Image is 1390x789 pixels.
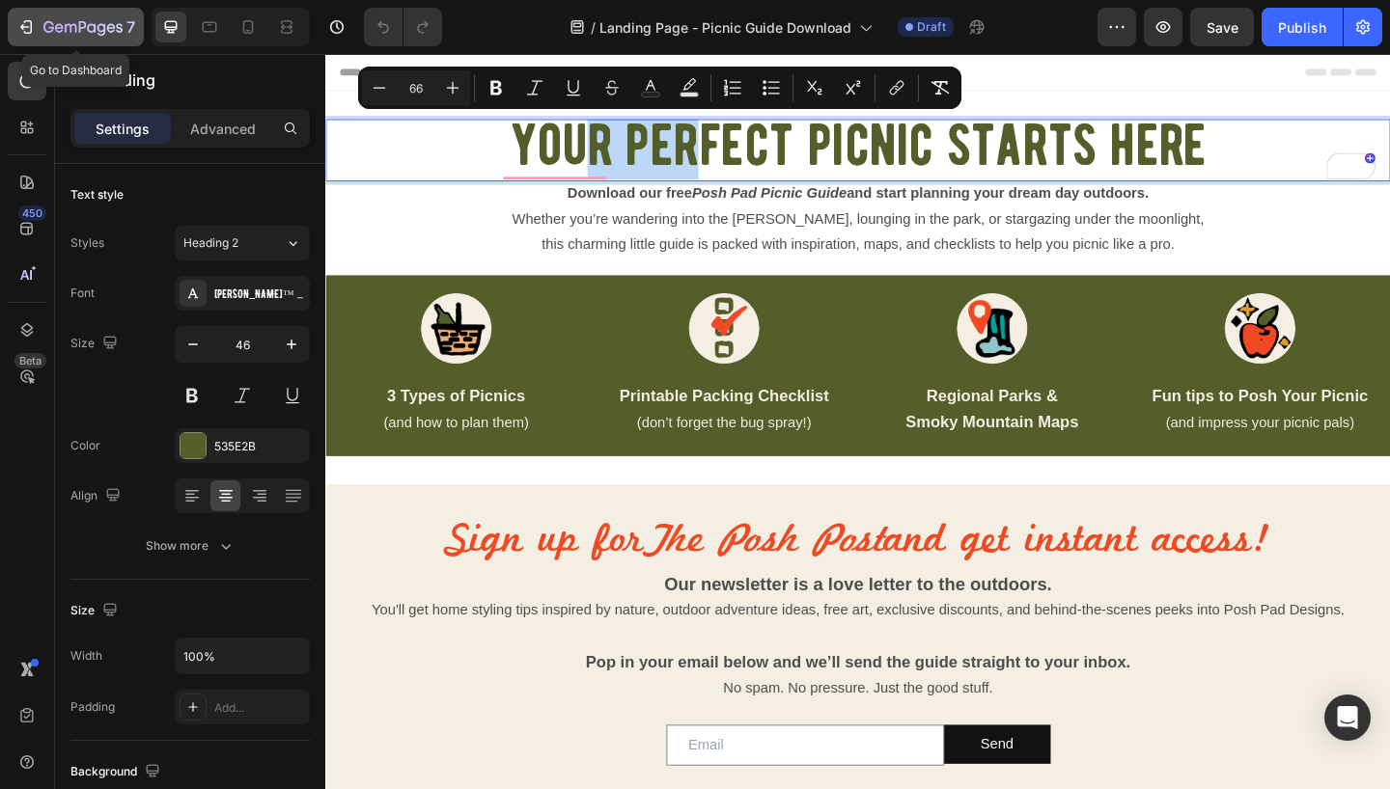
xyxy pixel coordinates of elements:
[214,438,305,455] div: 535E2B
[630,391,819,410] strong: Smoky Mountain Maps
[70,698,115,716] div: Padding
[283,651,876,670] strong: Pop in your email below and we’ll send the guide straight to your inbox.
[712,737,748,765] div: Send
[1190,8,1254,46] button: Save
[96,119,150,139] p: Settings
[8,8,144,46] button: 7
[686,259,764,337] img: gempages_563830696896889618-eadfd780-4ddf-4b07-b65f-f10e2388d7ed.png
[103,259,181,337] img: gempages_563830696896889618-4e6c51b7-6877-4e30-ba2a-a3b5044875b2.png
[346,500,607,558] i: The Posh Post
[126,15,135,39] p: 7
[325,54,1390,789] iframe: To enrich screen reader interactions, please activate Accessibility in Grammarly extension settings
[673,729,789,773] button: Send
[70,331,122,357] div: Size
[399,143,567,159] strong: Posh Pad Picnic Guide
[567,143,895,159] strong: and start planning your dream day outdoors.
[70,759,164,785] div: Background
[70,437,100,454] div: Color
[67,362,217,381] strong: 3 Types of Picnics
[599,17,851,38] span: Landing Page - Picnic Guide Download
[70,285,95,302] div: Font
[2,387,282,415] p: (and how to plan them)
[1324,694,1371,741] div: Open Intercom Messenger
[70,234,104,252] div: Styles
[2,647,1156,704] p: No spam. No pressure. Just the good stuff.
[183,234,238,252] span: Heading 2
[320,362,547,381] strong: Printable Packing Checklist
[214,699,305,717] div: Add...
[1207,19,1238,36] span: Save
[70,647,102,665] div: Width
[190,119,256,139] p: Advanced
[364,8,442,46] div: Undo/Redo
[293,387,573,415] p: (don’t forget the bug spray!)
[94,68,302,92] p: Heading
[175,226,310,260] button: Heading 2
[18,205,46,221] div: 450
[176,639,309,673] input: Auto
[395,259,472,337] img: gempages_563830696896889618-8f2a394f-2bdf-4a90-9c93-d16e1829ad40.png
[14,353,46,368] div: Beta
[591,17,596,38] span: /
[371,729,673,775] input: Email
[70,483,125,509] div: Align
[358,67,961,109] div: Editor contextual toolbar
[70,529,310,563] button: Show more
[899,362,1133,381] strong: Fun tips to Posh Your Picnic
[214,286,305,303] div: [PERSON_NAME]™ Regular
[978,259,1055,337] img: gempages_563830696896889618-53c78424-c651-4555-95d8-70636e3e37bf.png
[70,186,124,204] div: Text style
[1262,8,1343,46] button: Publish
[876,387,1156,415] p: (and impress your picnic pals)
[2,562,1156,620] p: You'll get home styling tips inspired by nature, outdoor adventure ideas, free art, exclusive dis...
[653,362,796,381] strong: Regional Parks &
[146,536,236,556] div: Show more
[70,598,122,624] div: Size
[1278,17,1326,38] div: Publish
[917,18,946,36] span: Draft
[369,565,791,586] strong: Our newsletter is a love letter to the outdoors.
